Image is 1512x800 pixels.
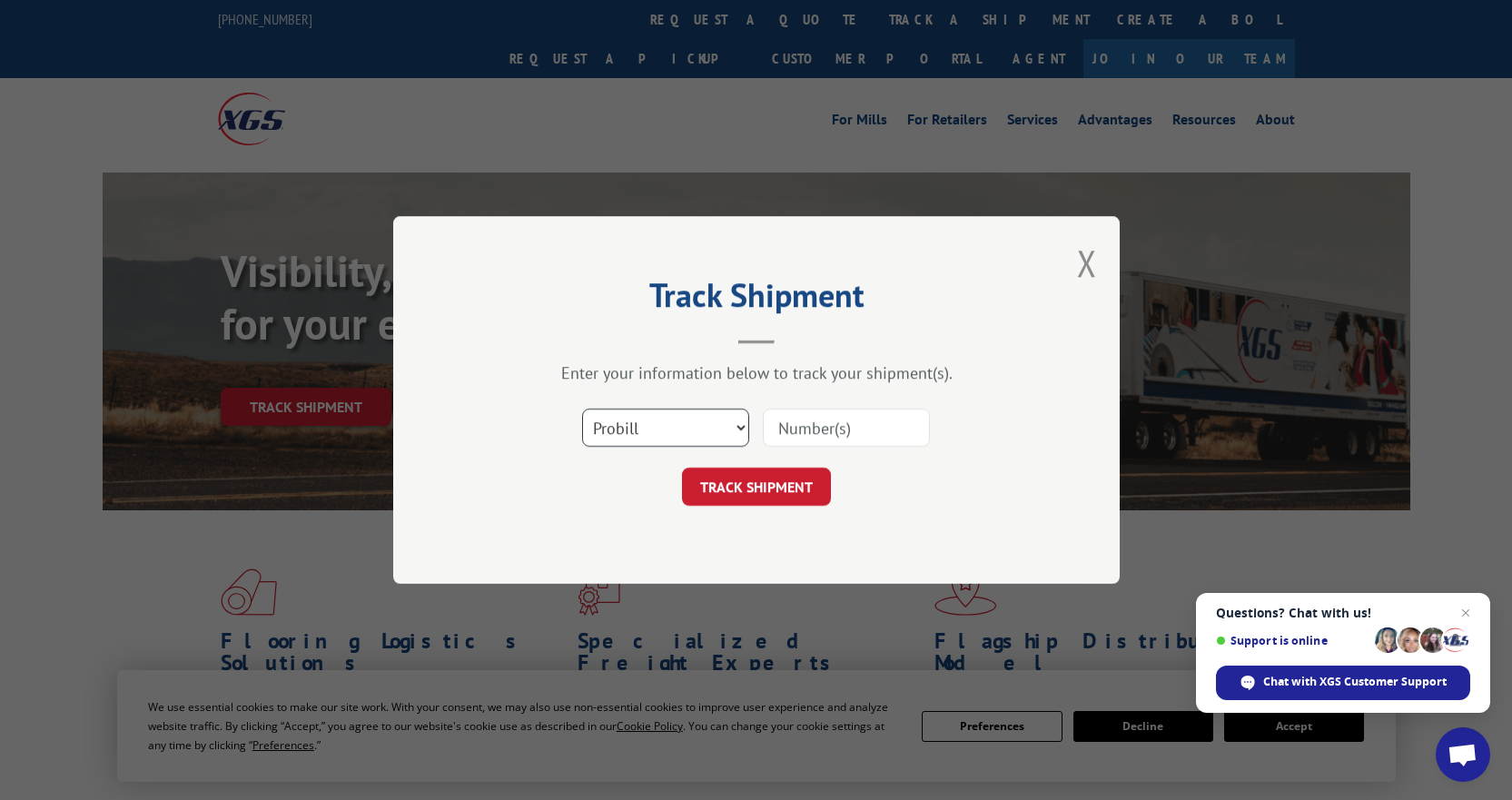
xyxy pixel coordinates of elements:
h2: Track Shipment [484,282,1029,317]
span: Questions? Chat with us! [1216,606,1470,620]
button: Close modal [1077,239,1097,287]
input: Number(s) [763,409,930,447]
span: Support is online [1216,634,1369,647]
button: TRACK SHIPMENT [682,468,831,506]
span: Chat with XGS Customer Support [1263,674,1447,690]
div: Enter your information below to track your shipment(s). [484,362,1029,383]
div: Open chat [1436,727,1490,782]
div: Chat with XGS Customer Support [1216,666,1470,700]
span: Close chat [1455,602,1477,624]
